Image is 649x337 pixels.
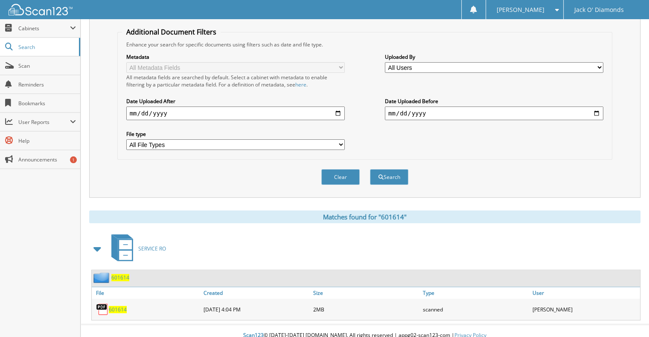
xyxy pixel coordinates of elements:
[109,306,127,313] a: 601614
[201,287,311,299] a: Created
[311,301,421,318] div: 2MB
[126,107,345,120] input: start
[106,232,166,265] a: SERVICE RO
[122,27,221,37] legend: Additional Document Filters
[126,74,345,88] div: All metadata fields are searched by default. Select a cabinet with metadata to enable filtering b...
[18,81,76,88] span: Reminders
[93,272,111,283] img: folder2.png
[18,43,75,51] span: Search
[370,169,408,185] button: Search
[126,53,345,60] label: Metadata
[18,137,76,144] span: Help
[295,81,306,88] a: here
[385,98,603,105] label: Date Uploaded Before
[138,245,166,252] span: SERVICE RO
[126,130,345,138] label: File type
[321,169,360,185] button: Clear
[18,25,70,32] span: Cabinets
[92,287,201,299] a: File
[497,7,544,12] span: [PERSON_NAME]
[385,107,603,120] input: end
[9,4,73,15] img: scan123-logo-white.svg
[421,287,530,299] a: Type
[574,7,624,12] span: Jack O' Diamonds
[385,53,603,60] label: Uploaded By
[70,156,77,163] div: 1
[126,98,345,105] label: Date Uploaded After
[530,287,640,299] a: User
[311,287,421,299] a: Size
[18,62,76,69] span: Scan
[201,301,311,318] div: [DATE] 4:04 PM
[18,118,70,126] span: User Reports
[122,41,608,48] div: Enhance your search for specific documents using filters such as date and file type.
[18,100,76,107] span: Bookmarks
[530,301,640,318] div: [PERSON_NAME]
[89,210,640,223] div: Matches found for "601614"
[111,274,129,281] a: 601614
[421,301,530,318] div: scanned
[18,156,76,163] span: Announcements
[96,303,109,316] img: PDF.png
